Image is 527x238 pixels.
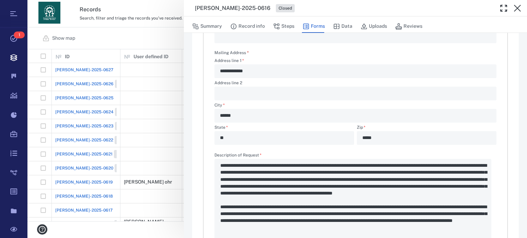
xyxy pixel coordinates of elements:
[395,20,422,33] button: Reviews
[214,103,496,109] label: City
[247,50,249,55] span: required
[214,29,496,43] div: Division:
[214,153,496,159] label: Description of Request
[192,20,222,33] button: Summary
[15,5,30,11] span: Help
[230,20,265,33] button: Record info
[333,20,352,33] button: Data
[214,50,249,56] label: Mailing Address
[357,125,496,131] label: Zip
[214,125,354,131] label: State
[497,1,511,15] button: Toggle Fullscreen
[214,59,496,64] label: Address line 1
[214,81,496,87] label: Address line 2
[277,5,293,11] span: Closed
[303,20,325,33] button: Forms
[14,32,25,38] span: 1
[273,20,294,33] button: Steps
[195,4,270,12] h3: [PERSON_NAME]-2025-0616
[511,1,524,15] button: Close
[361,20,387,33] button: Uploads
